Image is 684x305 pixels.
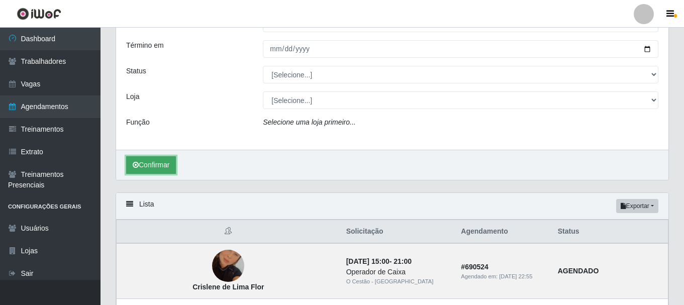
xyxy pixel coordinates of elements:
div: O Cestão - [GEOGRAPHIC_DATA] [346,277,449,286]
button: Exportar [616,199,658,213]
th: Agendamento [455,220,551,244]
img: CoreUI Logo [17,8,61,20]
strong: AGENDADO [558,267,599,275]
strong: # 690524 [461,263,488,271]
img: Crislene de Lima Flor [212,237,244,294]
strong: Crislene de Lima Flor [192,283,264,291]
label: Status [126,66,146,76]
button: Confirmar [126,156,176,174]
label: Término em [126,40,164,51]
label: Loja [126,91,139,102]
time: 21:00 [394,257,412,265]
strong: - [346,257,412,265]
i: Selecione uma loja primeiro... [263,118,355,126]
div: Agendado em: [461,272,545,281]
time: [DATE] 15:00 [346,257,389,265]
input: 00/00/0000 [263,40,658,58]
div: Lista [116,193,668,220]
th: Solicitação [340,220,455,244]
time: [DATE] 22:55 [499,273,532,279]
div: Operador de Caixa [346,267,449,277]
th: Status [552,220,668,244]
label: Função [126,117,150,128]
